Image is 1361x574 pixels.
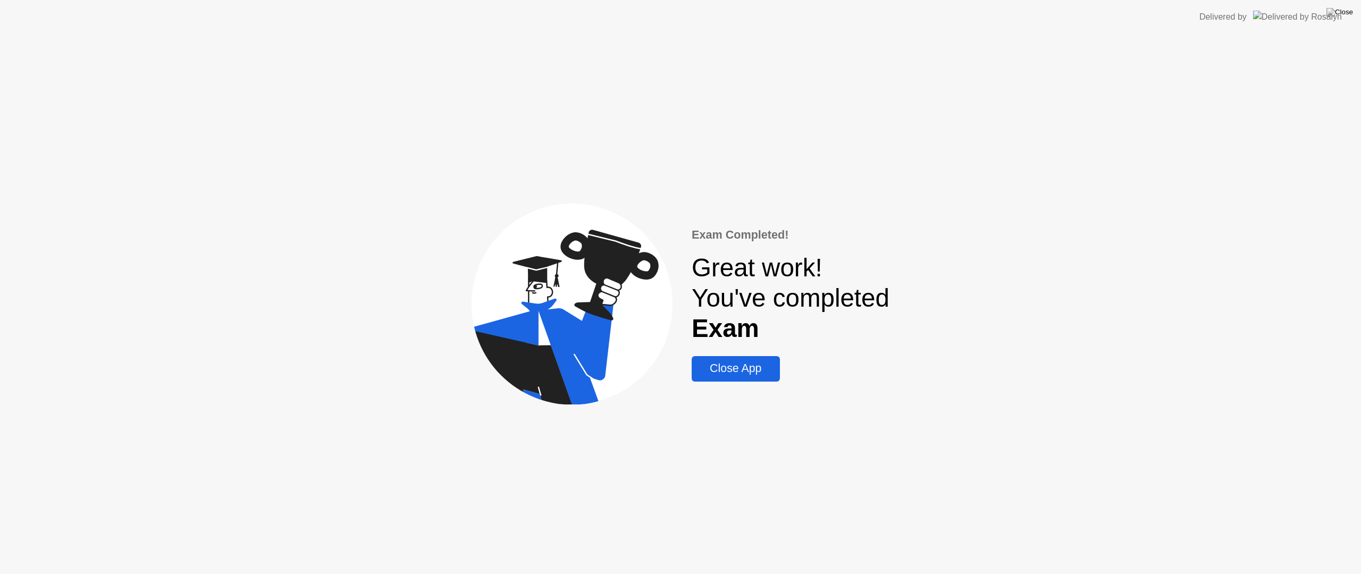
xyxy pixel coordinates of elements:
div: Exam Completed! [692,226,889,243]
div: Close App [695,362,776,375]
div: Delivered by [1199,11,1247,23]
div: Great work! You've completed [692,252,889,343]
b: Exam [692,314,759,342]
img: Delivered by Rosalyn [1253,11,1342,23]
button: Close App [692,356,779,382]
img: Close [1326,8,1353,16]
